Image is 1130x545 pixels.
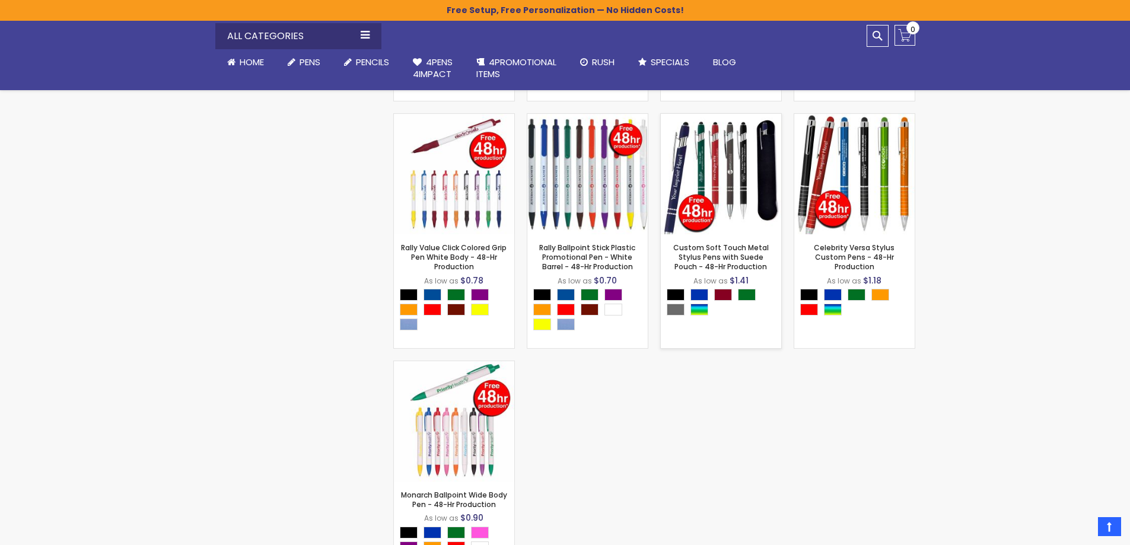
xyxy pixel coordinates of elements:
[400,318,418,330] div: Pacific Blue
[471,289,489,301] div: Purple
[863,275,881,286] span: $1.18
[800,289,915,318] div: Select A Color
[714,289,732,301] div: Burgundy
[690,304,708,315] div: Assorted
[300,56,320,68] span: Pens
[871,289,889,301] div: Orange
[1098,517,1121,536] a: Top
[460,512,483,524] span: $0.90
[464,49,568,88] a: 4PROMOTIONALITEMS
[527,113,648,123] a: Rally Ballpoint Stick Plastic Promotional Pen - White Barrel - 48-Hr Production
[592,56,615,68] span: Rush
[667,304,685,315] div: Grey
[394,114,514,234] img: Rally Value Click Colored Grip Pen White Body - 48-Hr Production
[447,289,465,301] div: Green
[581,289,599,301] div: Green
[447,304,465,315] div: Maroon
[356,56,389,68] span: Pencils
[401,49,464,88] a: 4Pens4impact
[604,304,622,315] div: White
[713,56,736,68] span: Blog
[276,49,332,75] a: Pens
[394,361,514,371] a: Monarch Ballpoint Wide Body Pen - 48-Hr Production
[911,24,915,35] span: 0
[557,318,575,330] div: Pacific Blue
[568,49,626,75] a: Rush
[626,49,701,75] a: Specials
[730,275,749,286] span: $1.41
[400,527,418,538] div: Black
[476,56,556,80] span: 4PROMOTIONAL ITEMS
[557,289,575,301] div: Dark Blue
[460,275,483,286] span: $0.78
[215,23,381,49] div: All Categories
[533,289,648,333] div: Select A Color
[215,49,276,75] a: Home
[824,289,842,301] div: Blue
[581,304,599,315] div: Maroon
[667,289,781,318] div: Select A Color
[673,243,769,272] a: Custom Soft Touch Metal Stylus Pens with Suede Pouch - 48-Hr Production
[558,276,592,286] span: As low as
[690,289,708,301] div: Blue
[800,304,818,315] div: Red
[394,113,514,123] a: Rally Value Click Colored Grip Pen White Body - 48-Hr Production
[400,304,418,315] div: Orange
[400,289,514,333] div: Select A Color
[533,304,551,315] div: Orange
[424,289,441,301] div: Dark Blue
[667,289,685,301] div: Black
[827,276,861,286] span: As low as
[557,304,575,315] div: Red
[394,361,514,482] img: Monarch Ballpoint Wide Body Pen - 48-Hr Production
[824,304,842,315] div: Assorted
[413,56,453,80] span: 4Pens 4impact
[651,56,689,68] span: Specials
[332,49,401,75] a: Pencils
[424,304,441,315] div: Red
[424,276,459,286] span: As low as
[661,113,781,123] a: Custom Soft Touch Metal Stylus Pens with Suede Pouch - 48-Hr Production
[701,49,748,75] a: Blog
[471,304,489,315] div: Yellow
[424,527,441,538] div: Blue
[533,289,551,301] div: Black
[447,527,465,538] div: Green
[738,289,756,301] div: Green
[539,243,635,272] a: Rally Ballpoint Stick Plastic Promotional Pen - White Barrel - 48-Hr Production
[895,25,915,46] a: 0
[424,513,459,523] span: As low as
[471,527,489,538] div: Pink
[594,275,617,286] span: $0.70
[604,289,622,301] div: Purple
[693,276,728,286] span: As low as
[794,113,915,123] a: Celebrity Versa Stylus Custom Pens - 48-Hr Production
[240,56,264,68] span: Home
[661,114,781,234] img: Custom Soft Touch Metal Stylus Pens with Suede Pouch - 48-Hr Production
[401,243,507,272] a: Rally Value Click Colored Grip Pen White Body - 48-Hr Production
[848,289,865,301] div: Green
[814,243,895,272] a: Celebrity Versa Stylus Custom Pens - 48-Hr Production
[400,289,418,301] div: Black
[794,114,915,234] img: Celebrity Versa Stylus Custom Pens - 48-Hr Production
[800,289,818,301] div: Black
[533,318,551,330] div: Yellow
[527,114,648,234] img: Rally Ballpoint Stick Plastic Promotional Pen - White Barrel - 48-Hr Production
[401,490,507,509] a: Monarch Ballpoint Wide Body Pen - 48-Hr Production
